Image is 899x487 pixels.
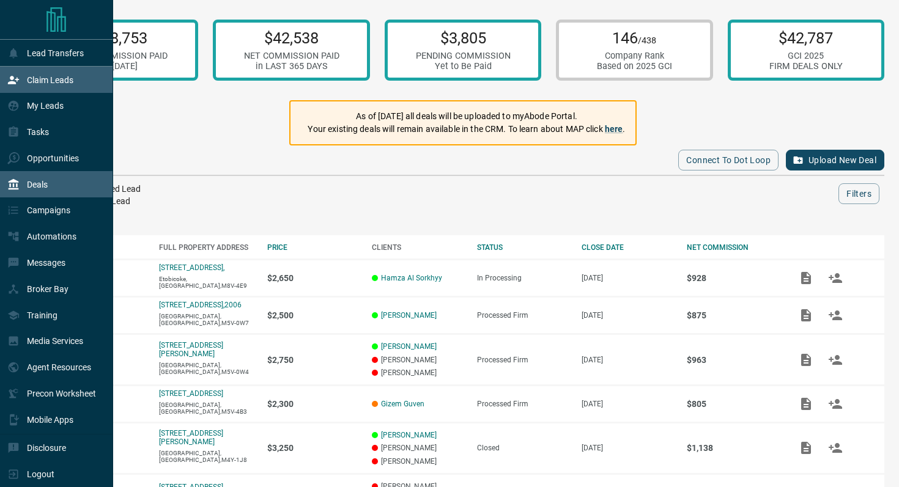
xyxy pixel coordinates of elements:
a: [STREET_ADDRESS][PERSON_NAME] [159,341,223,358]
div: FIRM DEALS ONLY [769,61,843,71]
span: /438 [638,35,656,46]
a: [STREET_ADDRESS][PERSON_NAME] [159,429,223,446]
button: Filters [838,183,879,204]
span: Add / View Documents [791,399,821,408]
p: [GEOGRAPHIC_DATA],[GEOGRAPHIC_DATA],M4Y-1J8 [159,450,255,463]
a: [PERSON_NAME] [381,342,437,351]
a: [PERSON_NAME] [381,311,437,320]
div: Closed [477,444,570,452]
p: $928 [687,273,780,283]
a: [STREET_ADDRESS] [159,389,223,398]
a: [STREET_ADDRESS], [159,263,224,272]
p: $2,650 [267,273,360,283]
span: Match Clients [821,310,850,319]
div: Processed Firm [477,356,570,364]
a: [PERSON_NAME] [381,431,437,439]
span: Add / View Documents [791,310,821,319]
div: FULL PROPERTY ADDRESS [159,243,255,252]
div: NET COMMISSION PAID [244,51,339,61]
div: GCI 2025 [769,51,843,61]
span: Match Clients [821,355,850,364]
div: CLIENTS [372,243,465,252]
p: Your existing deals will remain available in the CRM. To learn about MAP click . [308,123,625,136]
p: $1,138 [687,443,780,453]
p: $2,500 [267,310,360,320]
p: $3,805 [416,29,511,47]
div: Company Rank [597,51,672,61]
p: $2,750 [267,355,360,365]
span: Add / View Documents [791,355,821,364]
div: In Processing [477,274,570,282]
p: [DATE] [582,274,675,282]
p: $875 [687,310,780,320]
p: [PERSON_NAME] [372,444,465,452]
p: [GEOGRAPHIC_DATA],[GEOGRAPHIC_DATA],M5V-0W7 [159,313,255,326]
p: [PERSON_NAME] [372,368,465,377]
div: STATUS [477,243,570,252]
div: in [DATE] [72,61,168,71]
a: Hamza Al Sorkhyy [381,274,442,282]
p: [DATE] [582,356,675,364]
div: Processed Firm [477,311,570,320]
p: [DATE] [582,444,675,452]
p: $42,787 [769,29,843,47]
a: [STREET_ADDRESS],2006 [159,301,242,309]
p: $28,753 [72,29,168,47]
p: Etobicoke,[GEOGRAPHIC_DATA],M8V-4E9 [159,276,255,289]
p: $805 [687,399,780,409]
p: 146 [597,29,672,47]
p: $42,538 [244,29,339,47]
div: CLOSE DATE [582,243,675,252]
p: [DATE] [582,400,675,408]
p: $963 [687,355,780,365]
div: Based on 2025 GCI [597,61,672,71]
div: NET COMMISSION PAID [72,51,168,61]
div: Yet to Be Paid [416,61,511,71]
div: in LAST 365 DAYS [244,61,339,71]
p: [GEOGRAPHIC_DATA],[GEOGRAPHIC_DATA],M5V-4B3 [159,401,255,415]
p: [PERSON_NAME] [372,356,465,364]
p: [GEOGRAPHIC_DATA],[GEOGRAPHIC_DATA],M5V-0W4 [159,362,255,375]
button: Upload New Deal [786,150,884,170]
a: Gizem Guven [381,400,424,408]
div: PENDING COMMISSION [416,51,511,61]
p: [PERSON_NAME] [372,457,465,466]
div: Processed Firm [477,400,570,408]
span: Match Clients [821,273,850,282]
span: Add / View Documents [791,444,821,452]
p: As of [DATE] all deals will be uploaded to myAbode Portal. [308,110,625,123]
div: NET COMMISSION [687,243,780,252]
div: PRICE [267,243,360,252]
p: $3,250 [267,443,360,453]
span: Add / View Documents [791,273,821,282]
button: Connect to Dot Loop [678,150,779,170]
p: [DATE] [582,311,675,320]
span: Match Clients [821,399,850,408]
a: here [605,124,623,134]
span: Match Clients [821,444,850,452]
p: $2,300 [267,399,360,409]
